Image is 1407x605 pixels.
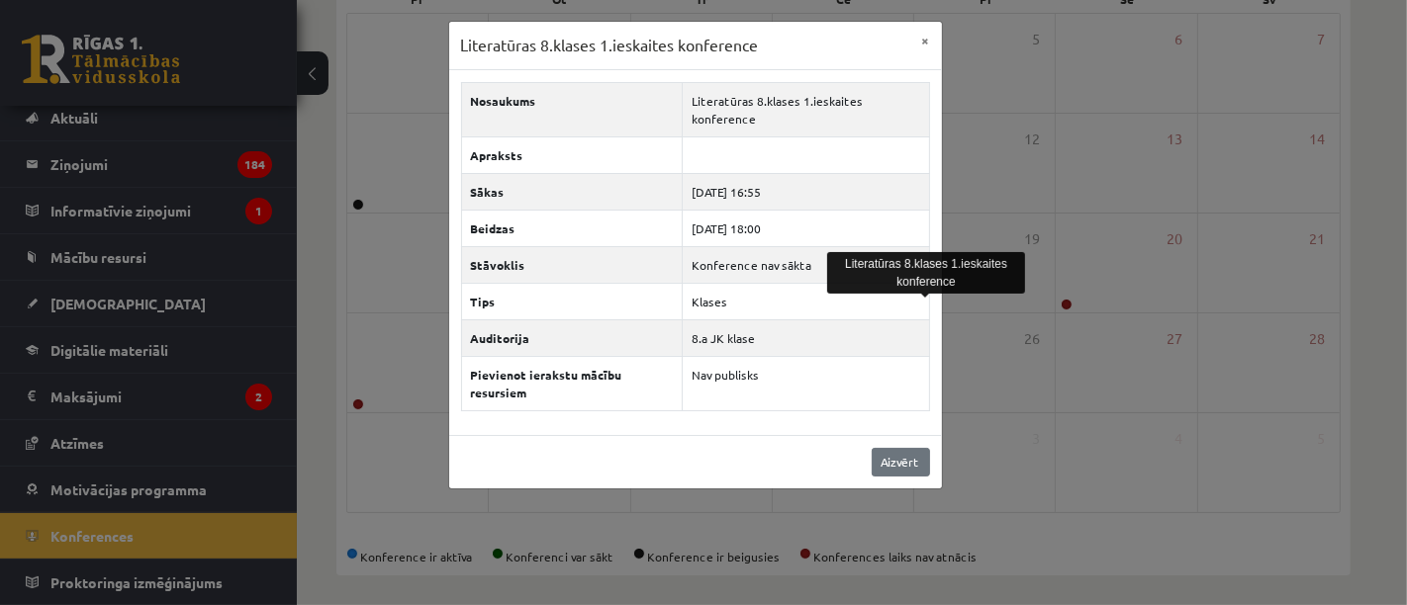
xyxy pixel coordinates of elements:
td: 8.a JK klase [682,319,929,356]
td: Literatūras 8.klases 1.ieskaites konference [682,82,929,136]
a: Aizvērt [872,448,930,476]
th: Stāvoklis [461,246,682,283]
th: Nosaukums [461,82,682,136]
div: Literatūras 8.klases 1.ieskaites konference [827,252,1025,294]
th: Sākas [461,173,682,210]
td: Nav publisks [682,356,929,410]
td: Konference nav sākta [682,246,929,283]
td: Klases [682,283,929,319]
th: Apraksts [461,136,682,173]
td: [DATE] 18:00 [682,210,929,246]
td: [DATE] 16:55 [682,173,929,210]
button: × [910,22,942,59]
th: Pievienot ierakstu mācību resursiem [461,356,682,410]
th: Auditorija [461,319,682,356]
th: Tips [461,283,682,319]
h3: Literatūras 8.klases 1.ieskaites konference [461,34,759,57]
th: Beidzas [461,210,682,246]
